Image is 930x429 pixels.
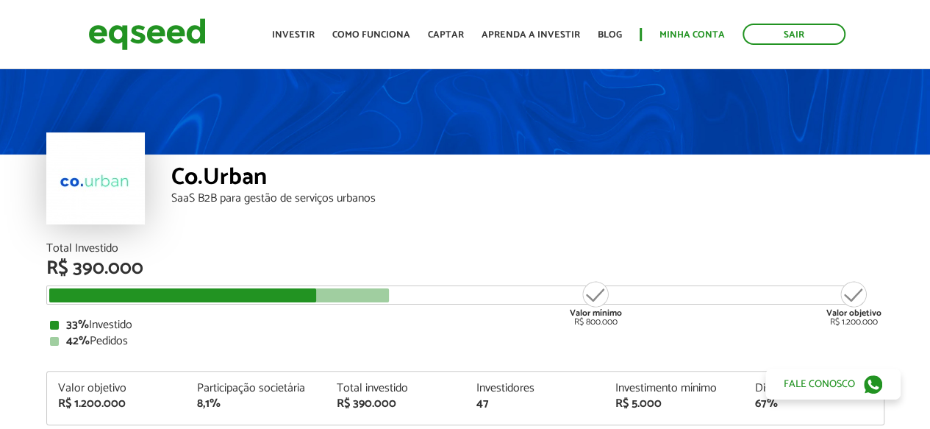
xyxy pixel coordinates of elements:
[476,398,593,410] div: 47
[476,383,593,394] div: Investidores
[66,331,90,351] strong: 42%
[743,24,845,45] a: Sair
[428,30,464,40] a: Captar
[58,383,176,394] div: Valor objetivo
[568,280,623,327] div: R$ 800.000
[598,30,622,40] a: Blog
[50,319,881,331] div: Investido
[46,259,884,278] div: R$ 390.000
[88,15,206,54] img: EqSeed
[197,398,315,410] div: 8,1%
[765,369,901,400] a: Fale conosco
[826,306,881,320] strong: Valor objetivo
[272,30,315,40] a: Investir
[332,30,410,40] a: Como funciona
[337,398,454,410] div: R$ 390.000
[659,30,725,40] a: Minha conta
[171,166,884,193] div: Co.Urban
[615,398,733,410] div: R$ 5.000
[570,306,622,320] strong: Valor mínimo
[58,398,176,410] div: R$ 1.200.000
[66,315,89,335] strong: 33%
[337,383,454,394] div: Total investido
[826,280,881,327] div: R$ 1.200.000
[482,30,580,40] a: Aprenda a investir
[50,336,881,347] div: Pedidos
[615,383,733,394] div: Investimento mínimo
[197,383,315,394] div: Participação societária
[46,243,884,255] div: Total Investido
[171,193,884,205] div: SaaS B2B para gestão de serviços urbanos
[755,398,873,410] div: 67%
